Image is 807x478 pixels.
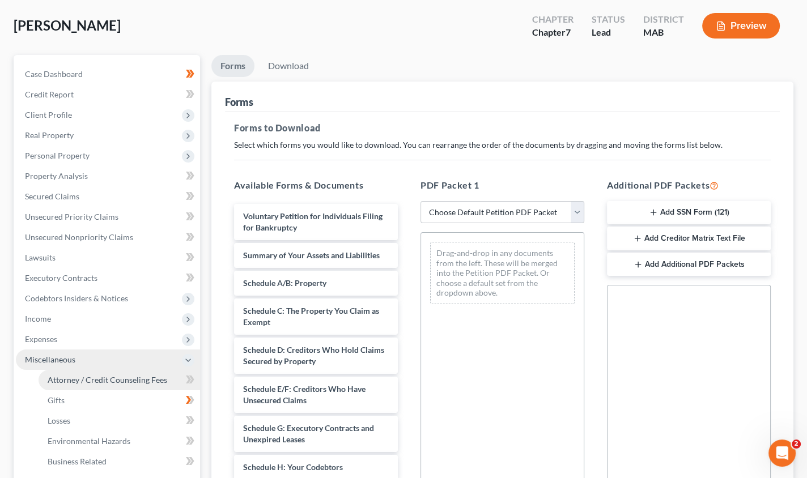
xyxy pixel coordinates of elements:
[421,178,584,192] h5: PDF Packet 1
[25,110,72,119] span: Client Profile
[48,436,130,446] span: Environmental Hazards
[48,416,70,425] span: Losses
[259,55,318,77] a: Download
[39,431,200,451] a: Environmental Hazards
[243,462,343,472] span: Schedule H: Your Codebtors
[39,451,200,472] a: Business Related
[532,26,574,39] div: Chapter
[243,384,366,405] span: Schedule E/F: Creditors Who Have Unsecured Claims
[16,186,200,207] a: Secured Claims
[48,375,167,385] span: Attorney / Credit Counseling Fees
[768,439,796,467] iframe: Intercom live chat
[243,278,326,288] span: Schedule A/B: Property
[243,211,383,232] span: Voluntary Petition for Individuals Filing for Bankruptcy
[25,334,57,344] span: Expenses
[243,306,379,327] span: Schedule C: The Property You Claim as Exempt
[16,166,200,186] a: Property Analysis
[592,26,625,39] div: Lead
[430,242,575,304] div: Drag-and-drop in any documents from the left. These will be merged into the Petition PDF Packet. ...
[16,64,200,84] a: Case Dashboard
[643,13,684,26] div: District
[25,89,74,99] span: Credit Report
[25,171,88,181] span: Property Analysis
[25,355,75,364] span: Miscellaneous
[48,456,107,466] span: Business Related
[792,439,801,449] span: 2
[532,13,574,26] div: Chapter
[25,314,51,323] span: Income
[243,250,380,260] span: Summary of Your Assets and Liabilities
[25,293,128,303] span: Codebtors Insiders & Notices
[234,121,771,135] h5: Forms to Download
[643,26,684,39] div: MAB
[48,395,65,405] span: Gifts
[243,423,374,444] span: Schedule G: Executory Contracts and Unexpired Leases
[25,232,133,242] span: Unsecured Nonpriority Claims
[25,130,74,140] span: Real Property
[39,390,200,411] a: Gifts
[39,411,200,431] a: Losses
[16,268,200,288] a: Executory Contracts
[16,207,200,227] a: Unsecured Priority Claims
[702,13,780,39] button: Preview
[607,227,771,250] button: Add Creditor Matrix Text File
[566,27,571,37] span: 7
[234,139,771,151] p: Select which forms you would like to download. You can rearrange the order of the documents by dr...
[225,95,253,109] div: Forms
[607,201,771,225] button: Add SSN Form (121)
[25,191,79,201] span: Secured Claims
[25,212,118,221] span: Unsecured Priority Claims
[592,13,625,26] div: Status
[39,370,200,390] a: Attorney / Credit Counseling Fees
[607,178,771,192] h5: Additional PDF Packets
[607,253,771,276] button: Add Additional PDF Packets
[243,345,384,366] span: Schedule D: Creditors Who Hold Claims Secured by Property
[234,178,398,192] h5: Available Forms & Documents
[16,227,200,247] a: Unsecured Nonpriority Claims
[25,253,56,262] span: Lawsuits
[25,273,97,283] span: Executory Contracts
[25,69,83,79] span: Case Dashboard
[25,151,90,160] span: Personal Property
[16,84,200,105] a: Credit Report
[211,55,254,77] a: Forms
[16,247,200,268] a: Lawsuits
[14,17,121,33] span: [PERSON_NAME]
